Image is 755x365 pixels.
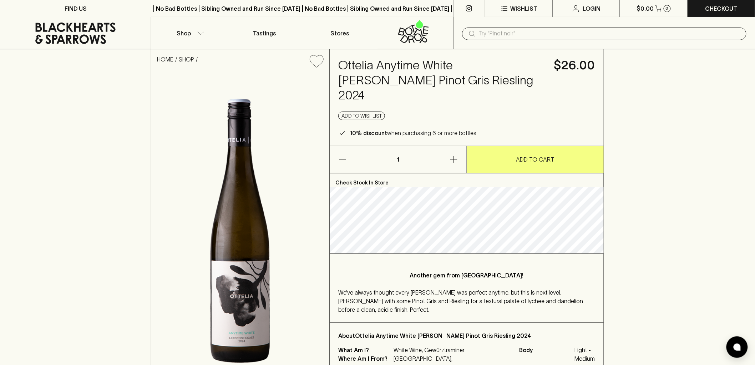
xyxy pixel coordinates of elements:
[157,56,173,63] a: HOME
[65,4,87,13] p: FIND US
[510,4,537,13] p: Wishlist
[350,129,476,137] p: when purchasing 6 or more bottles
[350,130,387,136] b: 10% discount
[520,346,573,363] span: Body
[338,289,583,313] span: We’ve always thought every [PERSON_NAME] was perfect anytime, but this is next level. [PERSON_NAM...
[177,29,191,38] p: Shop
[554,58,595,73] h4: $26.00
[637,4,654,13] p: $0.00
[479,28,741,39] input: Try "Pinot noir"
[151,17,227,49] button: Shop
[394,346,511,354] p: White Wine, Gewürztraminer
[734,344,741,351] img: bubble-icon
[575,346,595,363] span: Light - Medium
[253,29,276,38] p: Tastings
[302,17,377,49] a: Stores
[179,56,194,63] a: SHOP
[227,17,302,49] a: Tastings
[353,271,581,280] p: Another gem from [GEOGRAPHIC_DATA]!
[307,52,326,70] button: Add to wishlist
[331,29,349,38] p: Stores
[338,112,385,120] button: Add to wishlist
[705,4,738,13] p: Checkout
[666,6,669,10] p: 0
[338,58,546,103] h4: Ottelia Anytime White [PERSON_NAME] Pinot Gris Riesling 2024
[338,331,595,340] p: About Ottelia Anytime White [PERSON_NAME] Pinot Gris Riesling 2024
[390,146,407,173] p: 1
[516,155,554,164] p: ADD TO CART
[338,346,392,354] p: What Am I?
[583,4,601,13] p: Login
[467,146,604,173] button: ADD TO CART
[330,173,604,187] p: Check Stock In Store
